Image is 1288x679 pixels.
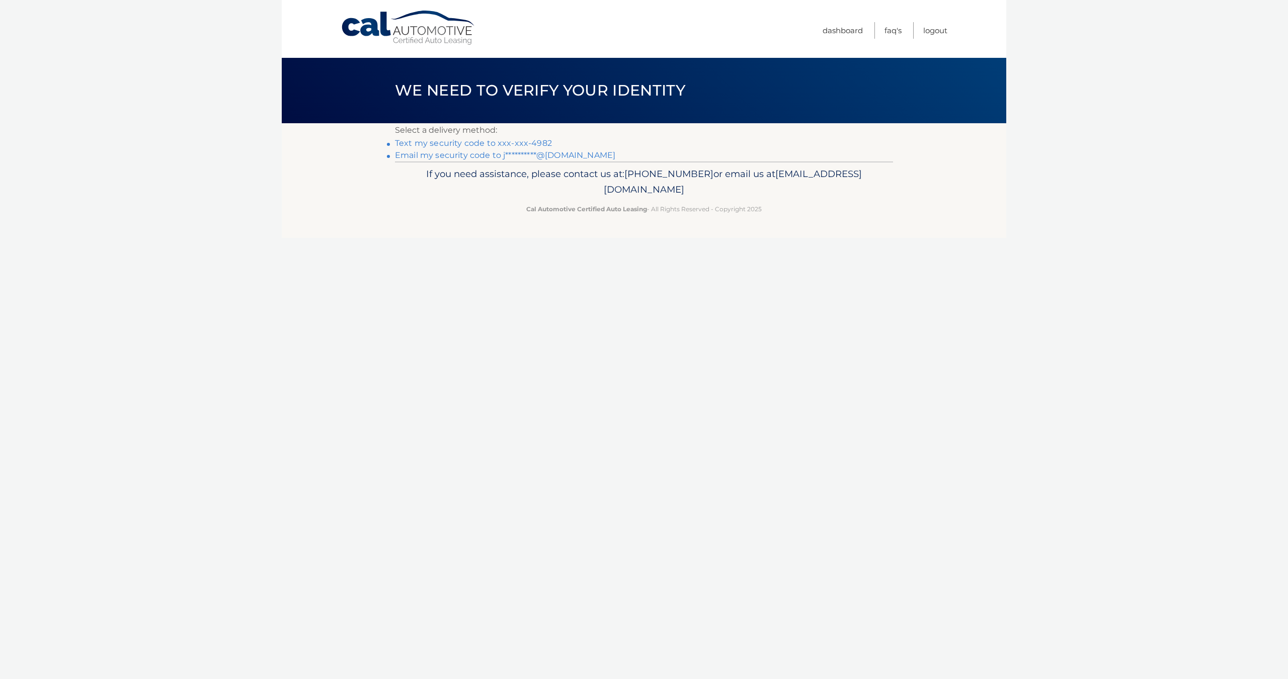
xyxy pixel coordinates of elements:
p: - All Rights Reserved - Copyright 2025 [401,204,887,214]
a: Logout [923,22,947,39]
p: Select a delivery method: [395,123,893,137]
a: Dashboard [823,22,863,39]
a: FAQ's [884,22,902,39]
span: We need to verify your identity [395,81,685,100]
span: [PHONE_NUMBER] [624,168,713,180]
p: If you need assistance, please contact us at: or email us at [401,166,887,198]
a: Email my security code to j**********@[DOMAIN_NAME] [395,150,615,160]
a: Cal Automotive [341,10,476,46]
a: Text my security code to xxx-xxx-4982 [395,138,552,148]
strong: Cal Automotive Certified Auto Leasing [526,205,647,213]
